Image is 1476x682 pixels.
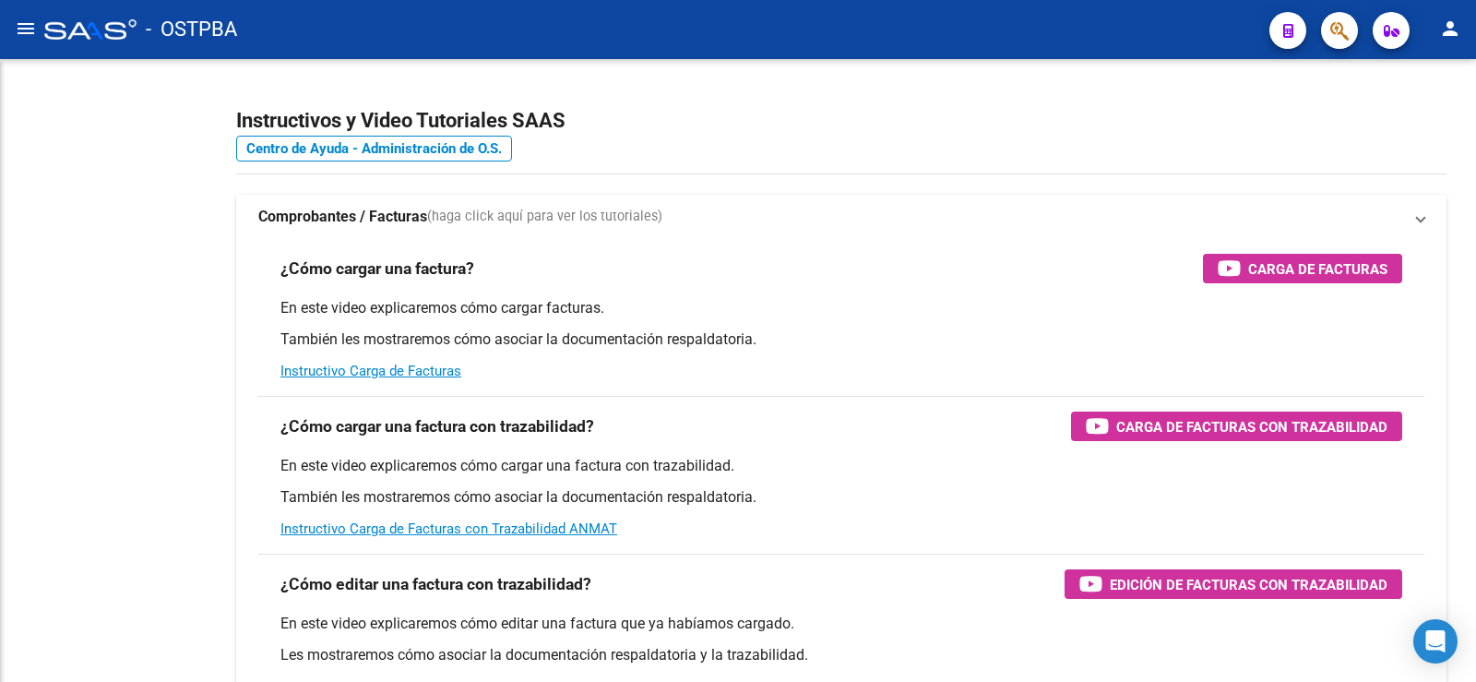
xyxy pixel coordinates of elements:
button: Edición de Facturas con Trazabilidad [1065,569,1402,599]
a: Instructivo Carga de Facturas [280,363,461,379]
p: En este video explicaremos cómo cargar una factura con trazabilidad. [280,456,1402,476]
mat-icon: menu [15,18,37,40]
a: Centro de Ayuda - Administración de O.S. [236,136,512,162]
span: Carga de Facturas [1248,257,1387,281]
span: Carga de Facturas con Trazabilidad [1116,415,1387,438]
h3: ¿Cómo cargar una factura? [280,256,474,281]
span: - OSTPBA [146,9,237,50]
p: En este video explicaremos cómo cargar facturas. [280,298,1402,318]
a: Instructivo Carga de Facturas con Trazabilidad ANMAT [280,520,617,537]
span: (haga click aquí para ver los tutoriales) [427,207,662,227]
div: Open Intercom Messenger [1413,619,1458,664]
mat-icon: person [1439,18,1461,40]
h3: ¿Cómo editar una factura con trazabilidad? [280,571,591,597]
h3: ¿Cómo cargar una factura con trazabilidad? [280,413,594,439]
mat-expansion-panel-header: Comprobantes / Facturas(haga click aquí para ver los tutoriales) [236,195,1446,239]
p: También les mostraremos cómo asociar la documentación respaldatoria. [280,329,1402,350]
p: En este video explicaremos cómo editar una factura que ya habíamos cargado. [280,614,1402,634]
p: Les mostraremos cómo asociar la documentación respaldatoria y la trazabilidad. [280,645,1402,665]
button: Carga de Facturas con Trazabilidad [1071,412,1402,441]
button: Carga de Facturas [1203,254,1402,283]
span: Edición de Facturas con Trazabilidad [1110,573,1387,596]
h2: Instructivos y Video Tutoriales SAAS [236,103,1446,138]
strong: Comprobantes / Facturas [258,207,427,227]
p: También les mostraremos cómo asociar la documentación respaldatoria. [280,487,1402,508]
